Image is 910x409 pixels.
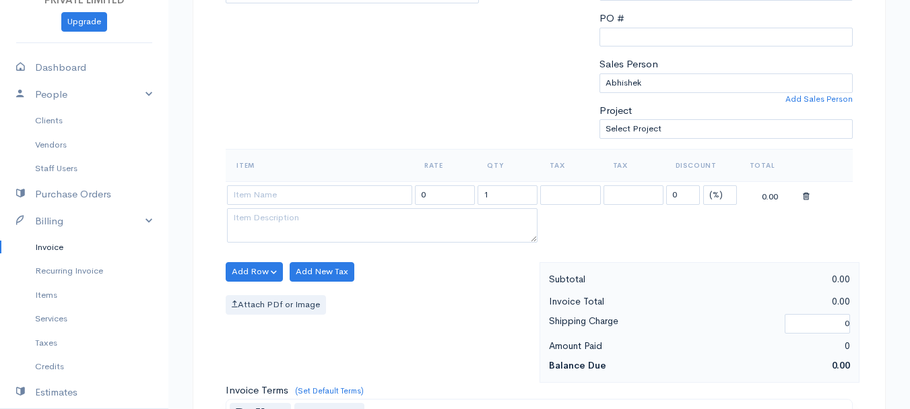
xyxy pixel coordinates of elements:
[699,293,857,310] div: 0.00
[549,359,606,371] strong: Balance Due
[832,359,850,371] span: 0.00
[740,187,800,203] div: 0.00
[226,295,326,315] label: Attach PDf or Image
[699,338,857,354] div: 0
[599,11,624,26] label: PO #
[599,103,632,119] label: Project
[602,149,665,181] th: Tax
[414,149,476,181] th: Rate
[290,262,354,282] button: Add New Tax
[542,338,700,354] div: Amount Paid
[226,383,288,398] label: Invoice Terms
[227,185,412,205] input: Item Name
[739,149,802,181] th: Total
[665,149,739,181] th: Discount
[61,12,107,32] a: Upgrade
[226,149,414,181] th: Item
[785,93,853,105] a: Add Sales Person
[542,293,700,310] div: Invoice Total
[226,262,283,282] button: Add Row
[539,149,602,181] th: Tax
[599,57,658,72] label: Sales Person
[542,271,700,288] div: Subtotal
[295,385,364,396] a: (Set Default Terms)
[699,271,857,288] div: 0.00
[476,149,539,181] th: Qty
[542,313,779,335] div: Shipping Charge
